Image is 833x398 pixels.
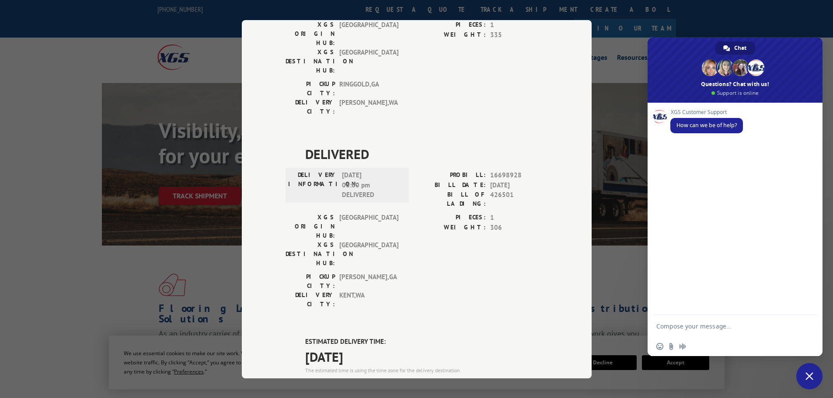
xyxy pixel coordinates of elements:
label: PROBILL: [417,170,486,180]
div: The estimated time is using the time zone for the delivery destination. [305,366,548,374]
label: BILL OF LADING: [417,190,486,208]
span: [GEOGRAPHIC_DATA] [339,213,398,240]
span: Insert an emoji [656,343,663,350]
a: Chat [715,42,755,55]
span: DELIVERED [305,144,548,164]
label: XGS ORIGIN HUB: [286,213,335,240]
span: How can we be of help? [676,121,737,129]
a: Close chat [796,363,823,389]
span: [GEOGRAPHIC_DATA] [339,240,398,268]
label: XGS DESTINATION HUB: [286,48,335,75]
span: 1 [490,20,548,30]
span: RINGGOLD , GA [339,80,398,98]
label: XGS ORIGIN HUB: [286,20,335,48]
label: ESTIMATED DELIVERY TIME: [305,337,548,347]
span: 306 [490,222,548,232]
label: PIECES: [417,20,486,30]
span: 335 [490,30,548,40]
span: Chat [734,42,746,55]
span: 426501 [490,190,548,208]
label: DELIVERY CITY: [286,291,335,309]
span: [GEOGRAPHIC_DATA] [339,48,398,75]
label: PICKUP CITY: [286,272,335,291]
span: [GEOGRAPHIC_DATA] [339,20,398,48]
span: XGS Customer Support [670,109,743,115]
span: 1 [490,213,548,223]
textarea: Compose your message... [656,315,796,337]
span: [PERSON_NAME] , WA [339,98,398,116]
label: PIECES: [417,213,486,223]
span: [DATE] 06:00 pm DELIVERED [342,170,401,200]
label: BILL DATE: [417,180,486,190]
span: [DATE] [305,346,548,366]
span: [PERSON_NAME] , GA [339,272,398,291]
span: 16698928 [490,170,548,180]
span: Send a file [668,343,675,350]
label: DELIVERY CITY: [286,98,335,116]
label: WEIGHT: [417,222,486,232]
label: WEIGHT: [417,30,486,40]
label: XGS DESTINATION HUB: [286,240,335,268]
span: [DATE] [490,180,548,190]
span: KENT , WA [339,291,398,309]
label: DELIVERY INFORMATION: [288,170,338,200]
span: Audio message [679,343,686,350]
label: PICKUP CITY: [286,80,335,98]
